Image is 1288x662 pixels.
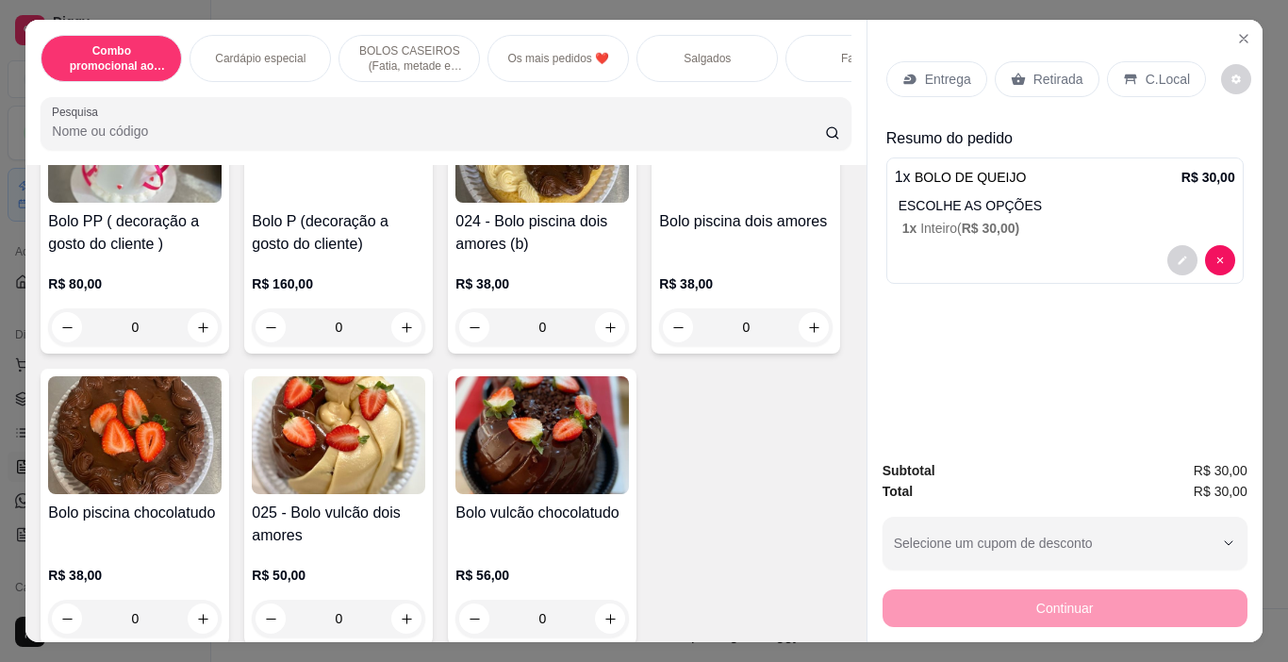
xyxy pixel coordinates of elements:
[455,210,629,256] h4: 024 - Bolo piscina dois amores (b)
[252,210,425,256] h4: Bolo P (decoração a gosto do cliente)
[57,43,166,74] p: Combo promocional ao [DATE]❤️
[902,221,920,236] span: 1 x
[355,43,464,74] p: BOLOS CASEIROS (Fatia, metade e inteiro )
[659,210,833,233] h4: Bolo piscina dois amores
[659,274,833,293] p: R$ 38,00
[455,274,629,293] p: R$ 38,00
[895,166,1027,189] p: 1 x
[883,484,913,499] strong: Total
[48,376,222,494] img: product-image
[455,566,629,585] p: R$ 56,00
[915,170,1026,185] span: BOLO DE QUEIJO
[1229,24,1259,54] button: Close
[252,376,425,494] img: product-image
[507,51,609,66] p: Os mais pedidos ❤️
[841,51,872,66] p: Fatias
[1221,64,1251,94] button: decrease-product-quantity
[1181,168,1235,187] p: R$ 30,00
[1033,70,1083,89] p: Retirada
[48,210,222,256] h4: Bolo PP ( decoração a gosto do cliente )
[886,127,1244,150] p: Resumo do pedido
[883,517,1247,570] button: Selecione um cupom de desconto
[902,219,1235,238] p: Inteiro (
[52,104,105,120] label: Pesquisa
[899,196,1235,215] p: ESCOLHE AS OPÇÕES
[455,502,629,524] h4: Bolo vulcão chocolatudo
[252,502,425,547] h4: 025 - Bolo vulcão dois amores
[962,221,1020,236] span: R$ 30,00 )
[252,566,425,585] p: R$ 50,00
[52,122,825,141] input: Pesquisa
[455,376,629,494] img: product-image
[48,502,222,524] h4: Bolo piscina chocolatudo
[883,463,935,478] strong: Subtotal
[925,70,971,89] p: Entrega
[1194,481,1247,502] span: R$ 30,00
[684,51,731,66] p: Salgados
[48,566,222,585] p: R$ 38,00
[1167,245,1197,275] button: decrease-product-quantity
[1205,245,1235,275] button: decrease-product-quantity
[1194,460,1247,481] span: R$ 30,00
[252,274,425,293] p: R$ 160,00
[1146,70,1190,89] p: C.Local
[48,274,222,293] p: R$ 80,00
[215,51,305,66] p: Cardápio especial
